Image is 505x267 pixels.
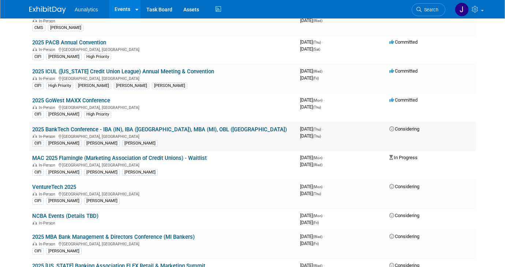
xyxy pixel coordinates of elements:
a: 2025 PACB Annual Convention [32,39,106,46]
div: [PERSON_NAME] [46,169,82,176]
div: [PERSON_NAME] [48,25,83,31]
div: CIFI [32,83,44,89]
div: CIFI [32,169,44,176]
img: In-Person Event [33,242,37,245]
span: (Fri) [313,76,319,80]
span: (Thu) [313,134,321,138]
span: In-Person [39,192,57,197]
span: [DATE] [300,191,321,196]
span: (Mon) [313,185,322,189]
span: In-Person [39,221,57,226]
div: [GEOGRAPHIC_DATA], [GEOGRAPHIC_DATA] [32,75,294,81]
div: High Priority [46,83,73,89]
a: Search [412,3,445,16]
span: Search [422,7,438,12]
a: 2025 BankTech Conference - IBA (IN), IBA ([GEOGRAPHIC_DATA]), MBA (MI), OBL ([GEOGRAPHIC_DATA]) [32,126,287,133]
div: High Priority [84,54,111,60]
span: - [323,155,325,160]
span: (Wed) [313,163,322,167]
span: - [323,97,325,103]
span: - [322,39,323,45]
span: In-Person [39,242,57,246]
div: [GEOGRAPHIC_DATA], [GEOGRAPHIC_DATA] [32,104,294,110]
div: [PERSON_NAME] [46,140,82,147]
div: CIFI [32,111,44,118]
span: (Sat) [313,47,320,51]
span: (Mon) [313,156,322,160]
div: CMS [32,25,45,31]
span: (Wed) [313,19,322,23]
span: - [322,126,323,132]
div: [PERSON_NAME] [46,198,82,204]
div: [PERSON_NAME] [122,140,158,147]
img: In-Person Event [33,192,37,195]
div: [GEOGRAPHIC_DATA], [GEOGRAPHIC_DATA] [32,46,294,52]
div: [PERSON_NAME] [46,248,82,255]
span: - [323,184,325,189]
span: (Wed) [313,235,322,239]
img: In-Person Event [33,134,37,138]
div: [GEOGRAPHIC_DATA], [GEOGRAPHIC_DATA] [32,162,294,168]
div: [GEOGRAPHIC_DATA], [GEOGRAPHIC_DATA] [32,241,294,246]
span: [DATE] [300,104,321,110]
span: [DATE] [300,75,319,81]
img: In-Person Event [33,221,37,224]
span: - [323,234,325,239]
span: Considering [389,184,419,189]
span: [DATE] [300,126,323,132]
span: [DATE] [300,184,325,189]
div: [PERSON_NAME] [46,111,82,118]
span: [DATE] [300,39,323,45]
a: MAC 2025 Flamingle (Marketing Association of Credit Unions) - Waitlist [32,155,207,161]
a: NCBA Events (Details TBD) [32,213,98,219]
span: (Thu) [313,192,321,196]
div: [PERSON_NAME] [122,169,158,176]
span: Considering [389,213,419,218]
div: [PERSON_NAME] [46,54,82,60]
span: In-Person [39,76,57,81]
img: Julie Grisanti-Cieslak [455,3,469,17]
span: (Wed) [313,69,322,73]
img: In-Person Event [33,76,37,80]
a: 2025 ICUL ([US_STATE] Credit Union League) Annual Meeting & Convention [32,68,214,75]
span: In-Person [39,105,57,110]
span: [DATE] [300,133,321,139]
div: [PERSON_NAME] [114,83,149,89]
div: [PERSON_NAME] [84,169,120,176]
div: CIFI [32,198,44,204]
span: Considering [389,234,419,239]
img: In-Person Event [33,163,37,167]
span: [DATE] [300,213,325,218]
span: (Thu) [313,127,321,131]
span: [DATE] [300,97,325,103]
span: Considering [389,126,419,132]
div: High Priority [84,111,111,118]
span: Committed [389,97,418,103]
div: [PERSON_NAME] [152,83,187,89]
img: In-Person Event [33,47,37,51]
span: In-Person [39,47,57,52]
span: Committed [389,68,418,74]
span: [DATE] [300,18,322,23]
a: 2025 MBA Bank Management & Directors Conference (MI Bankers) [32,234,195,240]
span: In-Person [39,134,57,139]
div: [GEOGRAPHIC_DATA], [GEOGRAPHIC_DATA] [32,133,294,139]
div: CIFI [32,140,44,147]
span: [DATE] [300,220,319,225]
span: - [323,68,325,74]
span: [DATE] [300,162,322,167]
span: - [323,213,325,218]
span: (Fri) [313,221,319,225]
span: [DATE] [300,46,320,52]
div: CIFI [32,54,44,60]
span: (Mon) [313,214,322,218]
span: [DATE] [300,234,325,239]
div: [PERSON_NAME] [76,83,111,89]
span: (Thu) [313,40,321,44]
img: ExhibitDay [29,6,66,14]
span: [DATE] [300,155,325,160]
a: 2025 GoWest MAXX Conference [32,97,110,104]
span: Committed [389,39,418,45]
div: [PERSON_NAME] [84,140,120,147]
div: CIFI [32,248,44,255]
